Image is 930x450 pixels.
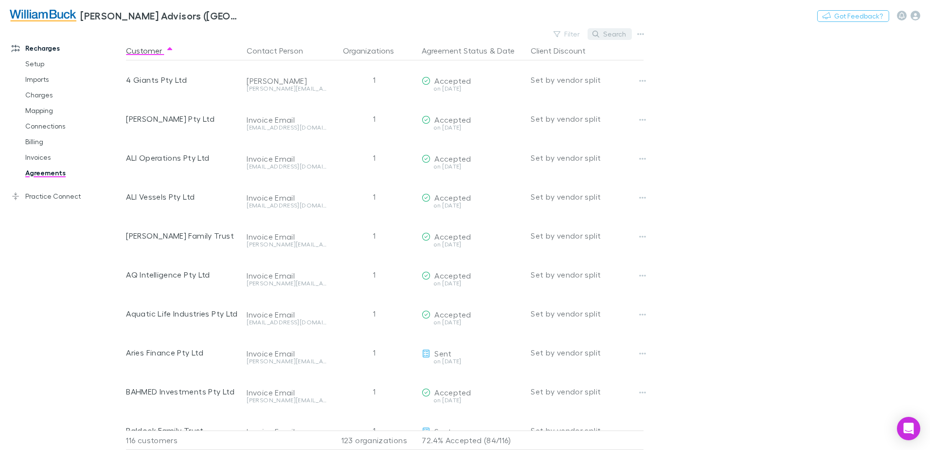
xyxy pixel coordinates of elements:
div: Invoice Email [247,427,326,436]
div: Invoice Email [247,349,326,358]
div: Invoice Email [247,193,326,203]
span: Accepted [434,232,471,241]
div: & [422,41,523,60]
img: William Buck Advisors (WA) Pty Ltd's Logo [10,10,76,21]
div: Set by vendor split [531,372,644,411]
div: ALI Operations Pty Ltd [126,138,239,177]
div: [EMAIL_ADDRESS][DOMAIN_NAME] [247,125,326,131]
div: BAHMED Investments Pty Ltd [126,372,239,411]
span: Sent [434,427,451,436]
div: Invoice Email [247,271,326,281]
div: Set by vendor split [531,411,644,450]
span: Accepted [434,154,471,163]
div: [EMAIL_ADDRESS][DOMAIN_NAME] [247,319,326,325]
button: Date [497,41,515,60]
button: Agreement Status [422,41,487,60]
div: 1 [330,177,418,216]
p: 72.4% Accepted (84/116) [422,431,523,450]
div: 1 [330,60,418,99]
div: Set by vendor split [531,294,644,333]
div: 1 [330,411,418,450]
div: [EMAIL_ADDRESS][DOMAIN_NAME] [247,164,326,169]
div: Open Intercom Messenger [897,417,920,440]
div: on [DATE] [422,242,523,247]
div: on [DATE] [422,358,523,364]
a: Charges [16,87,131,103]
div: Set by vendor split [531,255,644,294]
a: Connections [16,118,131,134]
div: Set by vendor split [531,60,644,99]
div: on [DATE] [422,203,523,208]
div: ALI Vessels Pty Ltd [126,177,239,216]
div: [PERSON_NAME][EMAIL_ADDRESS][DOMAIN_NAME] [247,281,326,286]
div: 116 customers [126,431,243,450]
div: Aries Finance Pty Ltd [126,333,239,372]
a: Agreements [16,165,131,181]
a: Setup [16,56,131,72]
div: Invoice Email [247,310,326,319]
div: on [DATE] [422,319,523,325]
div: [PERSON_NAME][EMAIL_ADDRESS][PERSON_NAME][DOMAIN_NAME] [247,86,326,92]
span: Accepted [434,115,471,124]
div: on [DATE] [422,125,523,131]
div: Set by vendor split [531,216,644,255]
div: Set by vendor split [531,177,644,216]
div: [PERSON_NAME] [247,76,326,86]
a: [PERSON_NAME] Advisors ([GEOGRAPHIC_DATA]) Pty Ltd [4,4,247,27]
div: on [DATE] [422,164,523,169]
a: Imports [16,72,131,87]
div: [PERSON_NAME][EMAIL_ADDRESS][PERSON_NAME][DOMAIN_NAME] [247,397,326,403]
div: on [DATE] [422,86,523,92]
div: 1 [330,99,418,138]
div: on [DATE] [422,281,523,286]
div: 1 [330,138,418,177]
button: Search [588,28,632,40]
div: [EMAIL_ADDRESS][DOMAIN_NAME] [247,203,326,208]
div: Aquatic Life Industries Pty Ltd [126,294,239,333]
button: Client Discount [531,41,597,60]
a: Practice Connect [2,188,131,204]
div: Set by vendor split [531,138,644,177]
div: Invoice Email [247,115,326,125]
div: Set by vendor split [531,99,644,138]
span: Accepted [434,310,471,319]
button: Contact Person [247,41,315,60]
div: 1 [330,216,418,255]
div: Invoice Email [247,154,326,164]
button: Filter [549,28,586,40]
div: [PERSON_NAME][EMAIL_ADDRESS][PERSON_NAME][DOMAIN_NAME] [247,242,326,247]
div: on [DATE] [422,397,523,403]
a: Recharges [2,40,131,56]
div: 123 organizations [330,431,418,450]
span: Accepted [434,76,471,85]
button: Customer [126,41,174,60]
button: Got Feedback? [817,10,889,22]
div: 1 [330,255,418,294]
div: 1 [330,372,418,411]
div: [PERSON_NAME] Family Trust [126,216,239,255]
div: Invoice Email [247,232,326,242]
span: Accepted [434,388,471,397]
a: Invoices [16,150,131,165]
button: Organizations [343,41,406,60]
a: Mapping [16,103,131,118]
div: Invoice Email [247,388,326,397]
a: Billing [16,134,131,150]
div: [PERSON_NAME][EMAIL_ADDRESS][DOMAIN_NAME] [247,358,326,364]
div: Set by vendor split [531,333,644,372]
div: 1 [330,333,418,372]
span: Accepted [434,271,471,280]
div: Baldock Family Trust [126,411,239,450]
h3: [PERSON_NAME] Advisors ([GEOGRAPHIC_DATA]) Pty Ltd [80,10,241,21]
span: Sent [434,349,451,358]
span: Accepted [434,193,471,202]
div: [PERSON_NAME] Pty Ltd [126,99,239,138]
div: AQ Intelligence Pty Ltd [126,255,239,294]
div: 1 [330,294,418,333]
div: 4 Giants Pty Ltd [126,60,239,99]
